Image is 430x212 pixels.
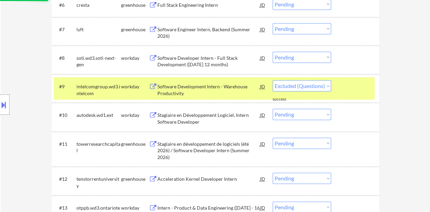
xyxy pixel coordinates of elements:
div: JD [259,80,266,92]
div: greenhouse [121,176,149,182]
div: greenhouse [121,26,149,33]
div: Stagiaire en Développement Logiciel, Intern Software Developer [157,112,260,125]
div: workday [121,205,149,211]
div: lyft [76,26,121,33]
div: #7 [59,26,71,33]
div: JD [259,23,266,35]
div: cresta [76,2,121,8]
div: success [273,96,300,102]
div: Software Engineer Intern, Backend (Summer 2026) [157,26,260,39]
div: #6 [59,2,71,8]
div: JD [259,173,266,185]
div: Software Development Intern - Warehouse Productivity [157,83,260,96]
div: Software Developer Intern - Full Stack Development ([DATE] 12 months) [157,55,260,68]
div: JD [259,138,266,150]
div: workday [121,83,149,90]
div: workday [121,112,149,119]
div: Full Stack Engineering Intern [157,2,260,8]
div: Acceleration Kernel Developer Intern [157,176,260,182]
div: greenhouse [121,141,149,147]
div: greenhouse [121,2,149,8]
div: JD [259,109,266,121]
div: workday [121,55,149,61]
div: #12 [59,176,71,182]
div: Stagiaire en développement de logiciels (été 2026) / Software Developer Intern (Summer 2026) [157,141,260,161]
div: #13 [59,205,71,211]
div: JD [259,52,266,64]
div: tenstorrentuniversity [76,176,121,189]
